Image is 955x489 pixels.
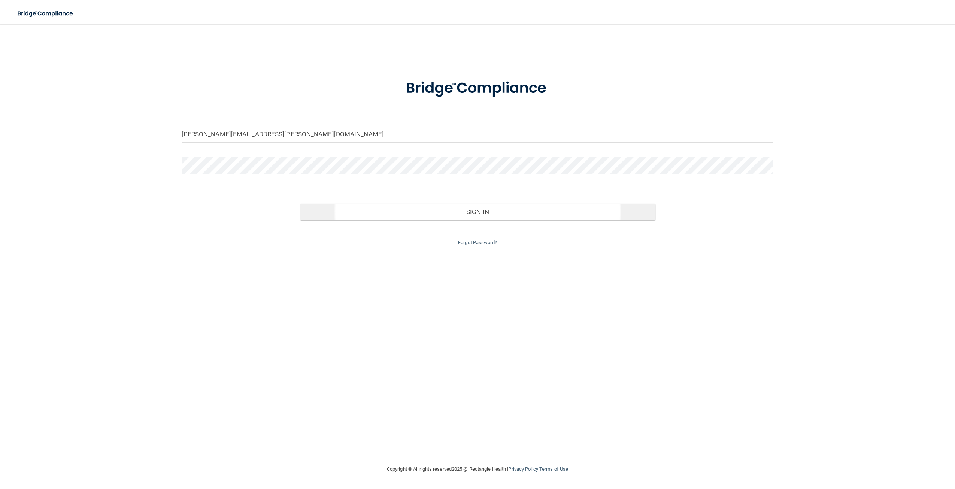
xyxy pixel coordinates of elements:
img: bridge_compliance_login_screen.278c3ca4.svg [390,69,565,108]
a: Forgot Password? [458,240,497,245]
input: Email [182,126,774,143]
a: Privacy Policy [508,466,538,472]
button: Sign In [300,204,655,220]
iframe: Drift Widget Chat Controller [811,421,946,466]
div: Copyright © All rights reserved 2025 @ Rectangle Health | | [341,457,614,481]
a: Terms of Use [539,466,568,472]
img: bridge_compliance_login_screen.278c3ca4.svg [11,6,80,21]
